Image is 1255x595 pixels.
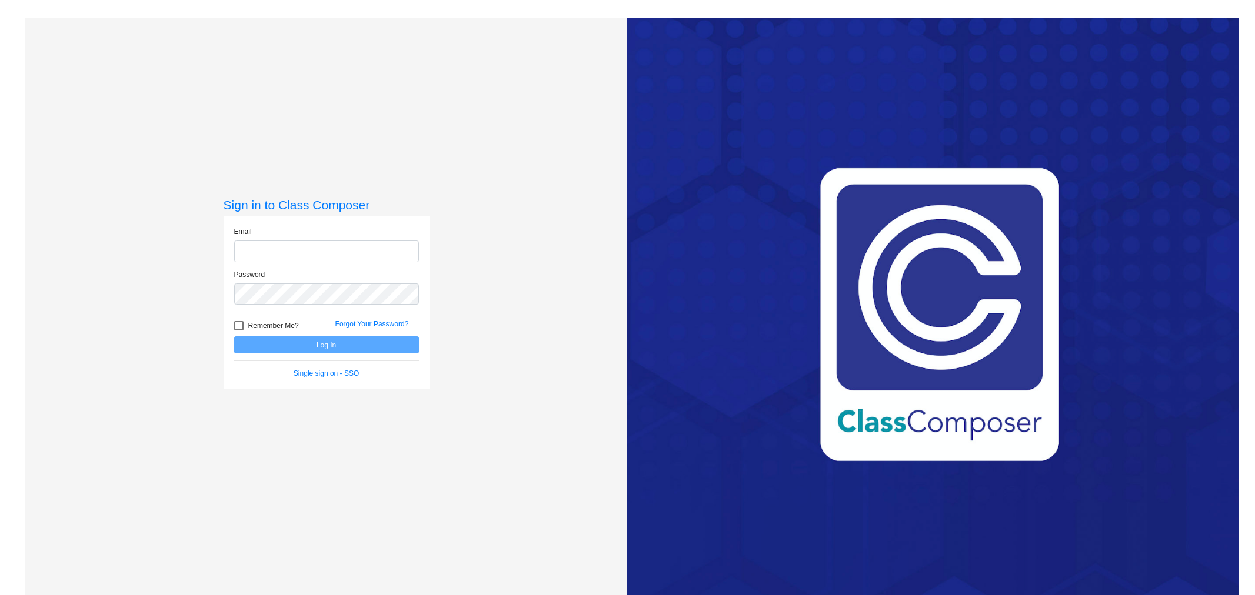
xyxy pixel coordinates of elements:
[335,320,409,328] a: Forgot Your Password?
[234,226,252,237] label: Email
[294,369,359,377] a: Single sign on - SSO
[248,319,299,333] span: Remember Me?
[234,269,265,280] label: Password
[234,336,419,353] button: Log In
[224,198,430,212] h3: Sign in to Class Composer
